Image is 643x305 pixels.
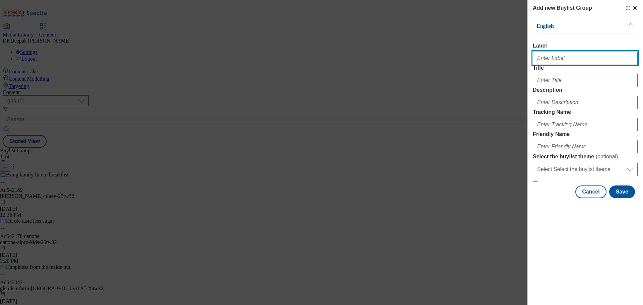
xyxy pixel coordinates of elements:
label: Friendly Name [533,131,638,137]
label: Tracking Name [533,109,638,115]
h4: Add new Buylist Group [533,4,592,12]
p: English [537,23,607,29]
input: Enter Description [533,96,638,109]
label: Description [533,87,638,93]
label: Title [533,65,638,71]
button: Cancel [575,185,606,198]
label: Label [533,43,638,49]
input: Enter Title [533,74,638,87]
input: Enter Label [533,52,638,65]
label: Select the buylist theme [533,153,638,160]
input: Enter Tracking Name [533,118,638,131]
input: Enter Friendly Name [533,140,638,153]
span: ( optional ) [596,154,618,159]
button: Save [609,185,635,198]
